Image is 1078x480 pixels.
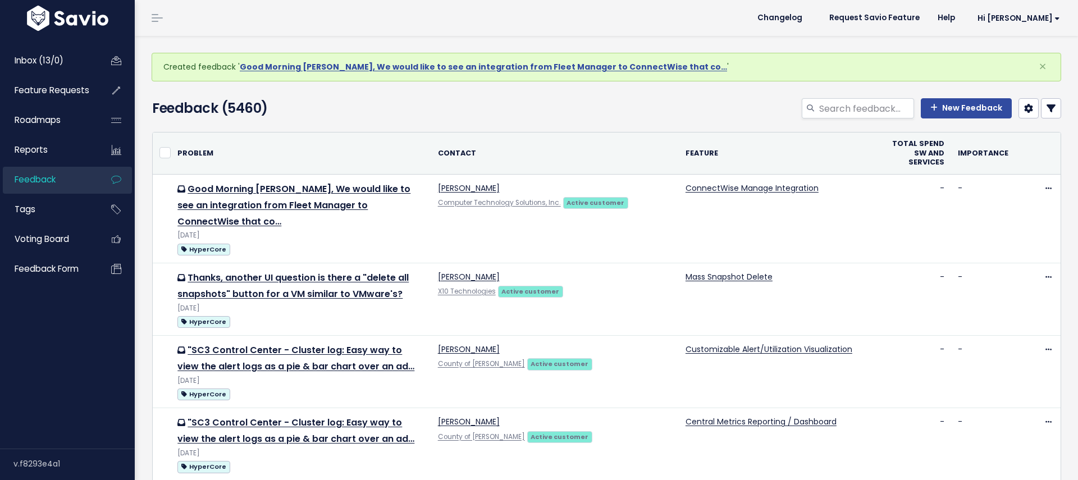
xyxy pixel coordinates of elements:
[951,175,1015,263] td: -
[686,271,773,282] a: Mass Snapshot Delete
[177,416,414,445] a: "SC3 Control Center - Cluster log: Easy way to view the alert logs as a pie & bar chart over an ad…
[177,314,230,328] a: HyperCore
[15,203,35,215] span: Tags
[177,230,424,241] div: [DATE]
[951,336,1015,408] td: -
[563,196,628,208] a: Active customer
[921,98,1012,118] a: New Feedback
[438,198,561,207] a: Computer Technology Solutions, Inc.
[438,287,496,296] a: X10 Technologies
[438,271,500,282] a: [PERSON_NAME]
[3,107,93,133] a: Roadmaps
[3,256,93,282] a: Feedback form
[177,303,424,314] div: [DATE]
[15,114,61,126] span: Roadmaps
[501,287,559,296] strong: Active customer
[876,263,951,336] td: -
[686,416,837,427] a: Central Metrics Reporting / Dashboard
[177,244,230,255] span: HyperCore
[876,132,951,174] th: Total Spend SW and Services
[431,132,679,174] th: Contact
[951,132,1015,174] th: Importance
[438,416,500,427] a: [PERSON_NAME]
[964,10,1069,27] a: Hi [PERSON_NAME]
[679,132,876,174] th: Feature
[15,233,69,245] span: Voting Board
[177,375,424,387] div: [DATE]
[13,449,135,478] div: v.f8293e4a1
[24,6,111,31] img: logo-white.9d6f32f41409.svg
[876,336,951,408] td: -
[977,14,1060,22] span: Hi [PERSON_NAME]
[527,431,592,442] a: Active customer
[686,344,852,355] a: Customizable Alert/Utilization Visualization
[438,182,500,194] a: [PERSON_NAME]
[171,132,431,174] th: Problem
[3,48,93,74] a: Inbox (13/0)
[177,387,230,401] a: HyperCore
[1027,53,1058,80] button: Close
[498,285,563,296] a: Active customer
[177,388,230,400] span: HyperCore
[15,84,89,96] span: Feature Requests
[177,271,409,300] a: Thanks, another UI question is there a "delete all snapshots" button for a VM similar to VMware's?
[3,196,93,222] a: Tags
[3,226,93,252] a: Voting Board
[3,137,93,163] a: Reports
[820,10,929,26] a: Request Savio Feature
[177,344,414,373] a: "SC3 Control Center - Cluster log: Easy way to view the alert logs as a pie & bar chart over an ad…
[177,461,230,473] span: HyperCore
[240,61,727,72] a: Good Morning [PERSON_NAME], We would like to see an integration from Fleet Manager to ConnectWise...
[177,182,410,228] a: Good Morning [PERSON_NAME], We would like to see an integration from Fleet Manager to ConnectWise...
[818,98,914,118] input: Search feedback...
[15,54,63,66] span: Inbox (13/0)
[15,173,56,185] span: Feedback
[438,432,525,441] a: County of [PERSON_NAME]
[876,175,951,263] td: -
[152,98,444,118] h4: Feedback (5460)
[929,10,964,26] a: Help
[1039,57,1047,76] span: ×
[531,432,588,441] strong: Active customer
[3,77,93,103] a: Feature Requests
[3,167,93,193] a: Feedback
[15,144,48,156] span: Reports
[527,358,592,369] a: Active customer
[438,359,525,368] a: County of [PERSON_NAME]
[177,459,230,473] a: HyperCore
[531,359,588,368] strong: Active customer
[686,182,819,194] a: ConnectWise Manage Integration
[15,263,79,275] span: Feedback form
[177,316,230,328] span: HyperCore
[951,263,1015,336] td: -
[177,447,424,459] div: [DATE]
[567,198,624,207] strong: Active customer
[152,53,1061,81] div: Created feedback ' '
[177,242,230,256] a: HyperCore
[757,14,802,22] span: Changelog
[438,344,500,355] a: [PERSON_NAME]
